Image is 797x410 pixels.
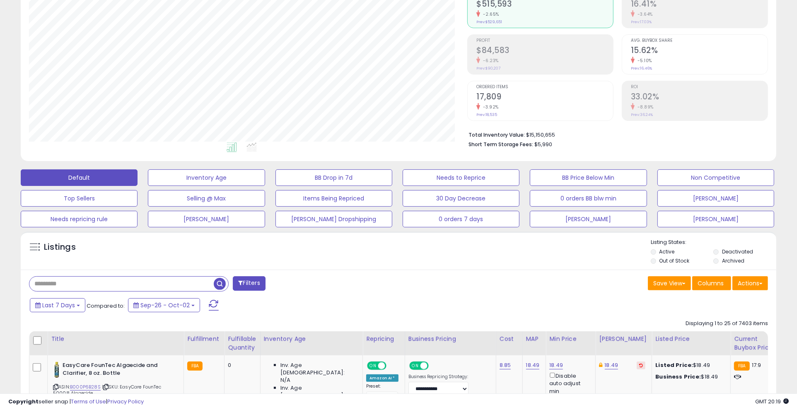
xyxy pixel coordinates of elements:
div: Listed Price [655,335,727,343]
button: 30 Day Decrease [403,190,519,207]
span: OFF [427,362,440,369]
span: Compared to: [87,302,125,310]
button: Save View [648,276,691,290]
small: -3.64% [635,11,653,17]
span: Inv. Age [DEMOGRAPHIC_DATA]: [280,384,356,399]
small: Prev: $529,651 [476,19,502,24]
button: Non Competitive [657,169,774,186]
span: Ordered Items [476,85,613,89]
h5: Listings [44,241,76,253]
h2: 17,809 [476,92,613,103]
small: -8.89% [635,104,654,110]
div: $18.49 [655,362,724,369]
h2: 33.02% [631,92,768,103]
span: Last 7 Days [42,301,75,309]
b: Total Inventory Value: [469,131,525,138]
button: 0 orders 7 days [403,211,519,227]
div: Preset: [366,383,398,402]
small: FBA [187,362,203,371]
button: Columns [692,276,731,290]
h2: 15.62% [631,46,768,57]
a: 18.49 [526,361,540,369]
small: -3.92% [480,104,499,110]
div: Displaying 1 to 25 of 7403 items [686,320,768,328]
small: FBA [734,362,749,371]
div: Repricing [366,335,401,343]
div: MAP [526,335,543,343]
button: BB Price Below Min [530,169,647,186]
small: Prev: 17.03% [631,19,652,24]
span: OFF [385,362,398,369]
span: $5,990 [534,140,552,148]
button: Top Sellers [21,190,138,207]
div: $18.49 [655,373,724,381]
div: [PERSON_NAME] [599,335,648,343]
div: ASIN: [53,362,177,406]
strong: Copyright [8,398,39,405]
li: $15,150,655 [469,129,762,139]
small: Prev: 16.46% [631,66,652,71]
img: 41WuQvwptpL._SL40_.jpg [53,362,60,378]
button: Last 7 Days [30,298,85,312]
small: Prev: 18,535 [476,112,497,117]
button: Needs repricing rule [21,211,138,227]
a: B000P6B28S [70,383,101,391]
div: Fulfillment [187,335,221,343]
label: Business Repricing Strategy: [408,374,469,380]
button: Filters [233,276,265,291]
div: Min Price [549,335,592,343]
div: Disable auto adjust min [549,371,589,395]
div: 0 [228,362,254,369]
b: EasyCare FounTec Algaecide and Clarifier, 8 oz. Bottle [63,362,163,379]
small: Prev: $90,207 [476,66,500,71]
small: -2.65% [480,11,499,17]
label: Deactivated [722,248,753,255]
b: Business Price: [655,373,701,381]
span: ROI [631,85,768,89]
p: Listing States: [651,239,776,246]
span: 2025-10-10 20:19 GMT [755,398,789,405]
label: Archived [722,257,744,264]
a: 8.85 [500,361,511,369]
span: | SKU: EasyCare FounTec 50008 Algaecide [53,383,161,396]
button: [PERSON_NAME] [657,211,774,227]
a: Privacy Policy [107,398,144,405]
div: Business Pricing [408,335,493,343]
button: Needs to Reprice [403,169,519,186]
span: Sep-26 - Oct-02 [140,301,190,309]
b: Short Term Storage Fees: [469,141,533,148]
span: Columns [698,279,724,287]
button: [PERSON_NAME] [530,211,647,227]
div: seller snap | | [8,398,144,406]
h2: $84,583 [476,46,613,57]
label: Active [659,248,674,255]
button: Inventory Age [148,169,265,186]
b: Listed Price: [655,361,693,369]
a: 18.49 [549,361,563,369]
div: Current Buybox Price [734,335,777,352]
small: -6.23% [480,58,499,64]
button: [PERSON_NAME] [148,211,265,227]
span: 17.9 [752,361,761,369]
button: Items Being Repriced [275,190,392,207]
span: N/A [280,376,290,384]
div: Fulfillable Quantity [228,335,256,352]
button: Default [21,169,138,186]
div: Inventory Age [264,335,359,343]
button: 0 orders BB blw min [530,190,647,207]
div: Title [51,335,180,343]
button: Selling @ Max [148,190,265,207]
span: ON [410,362,420,369]
div: Amazon AI * [366,374,398,382]
a: 18.49 [605,361,618,369]
button: [PERSON_NAME] Dropshipping [275,211,392,227]
span: ON [368,362,378,369]
small: -5.10% [635,58,652,64]
button: Actions [732,276,768,290]
label: Out of Stock [659,257,689,264]
div: Cost [500,335,519,343]
small: Prev: 36.24% [631,112,653,117]
button: [PERSON_NAME] [657,190,774,207]
span: Inv. Age [DEMOGRAPHIC_DATA]: [280,362,356,376]
span: Avg. Buybox Share [631,39,768,43]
